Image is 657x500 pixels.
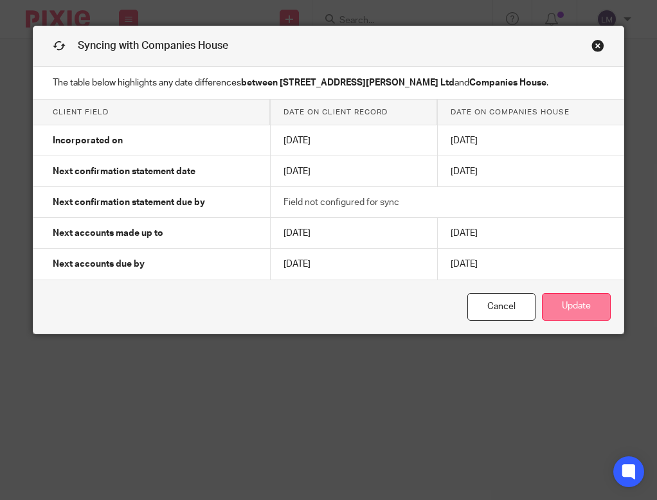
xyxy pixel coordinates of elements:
td: Next accounts due by [33,249,271,280]
td: Incorporated on [33,125,271,156]
td: [DATE] [438,218,624,249]
a: Close this dialog window [591,39,604,57]
strong: Companies House [469,78,546,87]
button: Update [542,293,611,321]
td: Next accounts made up to [33,218,271,249]
th: Date on client record [271,100,438,125]
strong: between [STREET_ADDRESS][PERSON_NAME] Ltd [241,78,455,87]
td: [DATE] [438,156,624,187]
td: [DATE] [271,218,438,249]
td: [DATE] [271,156,438,187]
td: [DATE] [438,249,624,280]
td: [DATE] [271,125,438,156]
td: Next confirmation statement due by [33,187,271,218]
span: Syncing with Companies House [78,40,228,51]
p: The table below highlights any date differences and . [33,67,624,100]
td: [DATE] [271,249,438,280]
td: [DATE] [438,125,624,156]
a: Cancel [467,293,535,321]
td: Next confirmation statement date [33,156,271,187]
td: Field not configured for sync [271,187,624,218]
th: Date on Companies House [438,100,624,125]
th: Client field [33,100,271,125]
